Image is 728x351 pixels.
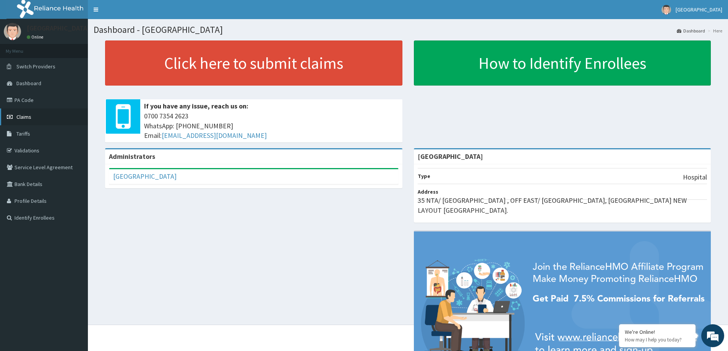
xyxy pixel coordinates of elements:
[683,172,707,182] p: Hospital
[16,113,31,120] span: Claims
[27,25,90,32] p: [GEOGRAPHIC_DATA]
[4,23,21,40] img: User Image
[144,102,248,110] b: If you have any issue, reach us on:
[418,173,430,180] b: Type
[16,130,30,137] span: Tariffs
[162,131,267,140] a: [EMAIL_ADDRESS][DOMAIN_NAME]
[625,328,690,335] div: We're Online!
[16,80,41,87] span: Dashboard
[40,43,128,53] div: Chat with us now
[4,209,146,235] textarea: Type your message and hit 'Enter'
[706,27,722,34] li: Here
[27,34,45,40] a: Online
[105,40,402,86] a: Click here to submit claims
[418,188,438,195] b: Address
[676,6,722,13] span: [GEOGRAPHIC_DATA]
[109,152,155,161] b: Administrators
[144,111,399,141] span: 0700 7354 2623 WhatsApp: [PHONE_NUMBER] Email:
[662,5,671,15] img: User Image
[418,152,483,161] strong: [GEOGRAPHIC_DATA]
[44,96,105,173] span: We're online!
[625,336,690,343] p: How may I help you today?
[418,196,707,215] p: 35 NTA/ [GEOGRAPHIC_DATA] , OFF EAST/ [GEOGRAPHIC_DATA], [GEOGRAPHIC_DATA] NEW LAYOUT [GEOGRAPHIC...
[125,4,144,22] div: Minimize live chat window
[94,25,722,35] h1: Dashboard - [GEOGRAPHIC_DATA]
[677,27,705,34] a: Dashboard
[14,38,31,57] img: d_794563401_company_1708531726252_794563401
[113,172,177,181] a: [GEOGRAPHIC_DATA]
[414,40,711,86] a: How to Identify Enrollees
[16,63,55,70] span: Switch Providers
